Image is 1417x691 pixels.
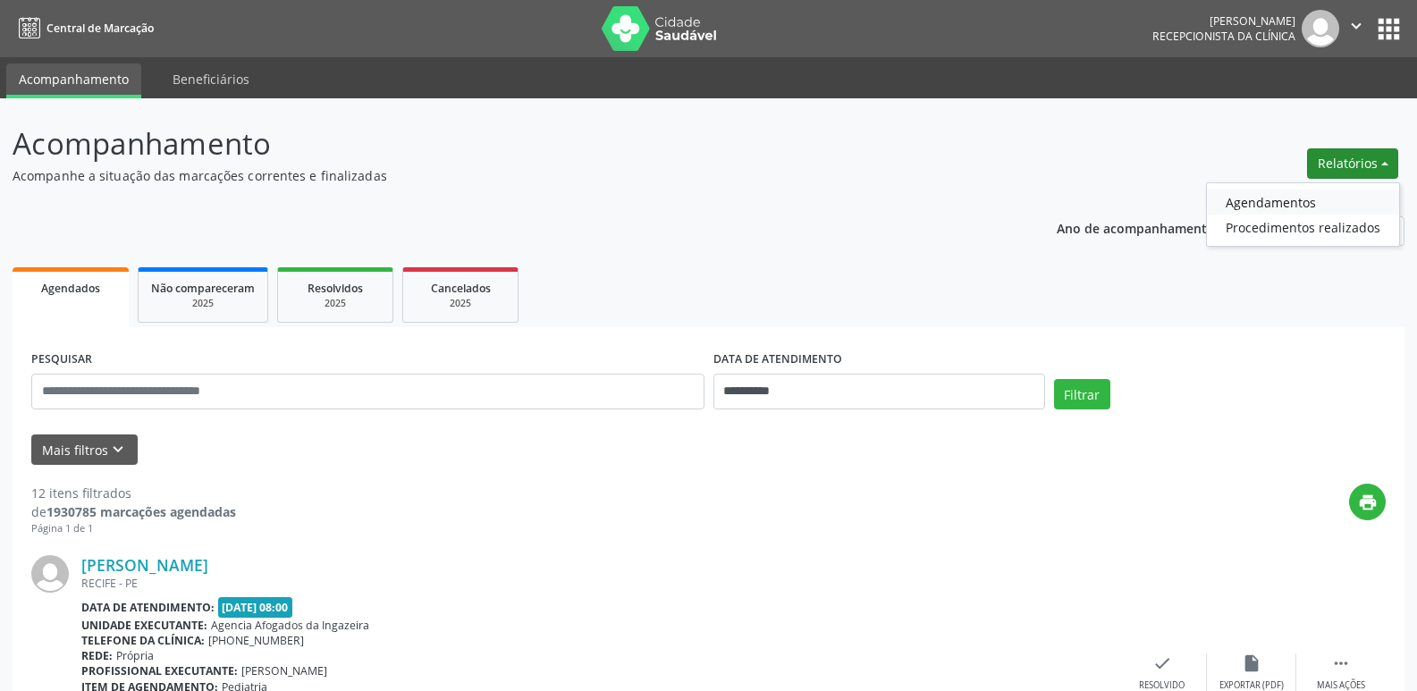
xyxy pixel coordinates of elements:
button: Filtrar [1054,379,1110,409]
a: Agendamentos [1207,190,1399,215]
div: 12 itens filtrados [31,484,236,502]
a: Beneficiários [160,63,262,95]
span: [DATE] 08:00 [218,597,293,618]
div: [PERSON_NAME] [1152,13,1295,29]
label: DATA DE ATENDIMENTO [713,346,842,374]
p: Acompanhe a situação das marcações correntes e finalizadas [13,166,987,185]
i: insert_drive_file [1242,653,1261,673]
ul: Relatórios [1206,182,1400,247]
button: print [1349,484,1386,520]
i:  [1331,653,1351,673]
img: img [1302,10,1339,47]
span: Própria [116,648,154,663]
div: 2025 [291,297,380,310]
b: Telefone da clínica: [81,633,205,648]
a: Procedimentos realizados [1207,215,1399,240]
span: Central de Marcação [46,21,154,36]
div: RECIFE - PE [81,576,1118,591]
span: [PHONE_NUMBER] [208,633,304,648]
a: [PERSON_NAME] [81,555,208,575]
b: Data de atendimento: [81,600,215,615]
i: print [1358,493,1378,512]
span: Não compareceram [151,281,255,296]
a: Acompanhamento [6,63,141,98]
span: Resolvidos [308,281,363,296]
b: Profissional executante: [81,663,238,678]
strong: 1930785 marcações agendadas [46,503,236,520]
label: PESQUISAR [31,346,92,374]
p: Acompanhamento [13,122,987,166]
span: Cancelados [431,281,491,296]
a: Central de Marcação [13,13,154,43]
div: Página 1 de 1 [31,521,236,536]
button: Relatórios [1307,148,1398,179]
b: Rede: [81,648,113,663]
p: Ano de acompanhamento [1057,216,1215,239]
button: apps [1373,13,1404,45]
div: de [31,502,236,521]
span: [PERSON_NAME] [241,663,327,678]
b: Unidade executante: [81,618,207,633]
i: check [1152,653,1172,673]
span: Agendados [41,281,100,296]
i: keyboard_arrow_down [108,440,128,459]
img: img [31,555,69,593]
span: Agencia Afogados da Ingazeira [211,618,369,633]
button:  [1339,10,1373,47]
span: Recepcionista da clínica [1152,29,1295,44]
i:  [1346,16,1366,36]
div: 2025 [416,297,505,310]
button: Mais filtroskeyboard_arrow_down [31,434,138,466]
div: 2025 [151,297,255,310]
